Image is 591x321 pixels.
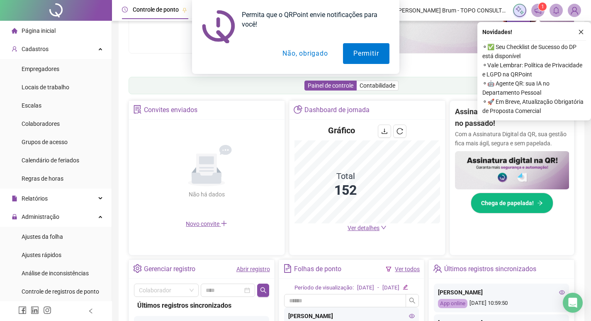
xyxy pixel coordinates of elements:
a: Ver todos [395,266,420,272]
button: Não, obrigado [272,43,338,64]
div: Período de visualização: [294,284,354,292]
span: Análise de inconsistências [22,270,89,277]
span: pie-chart [294,105,302,114]
div: Últimos registros sincronizados [137,300,266,311]
span: Administração [22,213,59,220]
span: team [433,264,442,273]
span: Controle de registros de ponto [22,288,99,295]
span: left [88,308,94,314]
span: search [409,297,416,304]
span: Calendário de feriados [22,157,79,164]
div: [DATE] [382,284,399,292]
div: Folhas de ponto [294,262,341,276]
span: ⚬ 🚀 Em Breve, Atualização Obrigatória de Proposta Comercial [482,97,586,115]
span: Grupos de acesso [22,139,68,145]
span: Ajustes da folha [22,233,63,240]
span: Ajustes rápidos [22,252,61,258]
span: edit [403,284,408,290]
div: [PERSON_NAME] [438,288,565,297]
span: lock [12,214,17,220]
h2: Assinar ponto na mão? Isso ficou no passado! [455,106,569,130]
h4: Gráfico [328,125,355,136]
div: App online [438,299,467,309]
span: facebook [18,306,27,314]
span: instagram [43,306,51,314]
span: download [381,128,388,135]
span: eye [409,313,415,319]
div: Open Intercom Messenger [563,293,583,313]
span: Regras de horas [22,175,63,182]
span: solution [133,105,142,114]
span: Ver detalhes [348,225,379,231]
span: Painel de controle [308,82,353,89]
a: Abrir registro [236,266,270,272]
div: Convites enviados [144,103,197,117]
span: Contabilidade [360,82,395,89]
div: [DATE] 10:59:50 [438,299,565,309]
span: file [12,196,17,201]
div: Gerenciar registro [144,262,195,276]
span: Colaboradores [22,120,60,127]
div: [PERSON_NAME] [288,311,415,321]
div: Dashboard de jornada [304,103,370,117]
span: plus [221,220,227,227]
span: linkedin [31,306,39,314]
span: Relatórios [22,195,48,202]
img: banner%2F02c71560-61a6-44d4-94b9-c8ab97240462.png [455,151,569,189]
div: - [377,284,379,292]
span: Escalas [22,102,41,109]
span: Chega de papelada! [481,198,534,208]
div: [DATE] [357,284,374,292]
div: Últimos registros sincronizados [444,262,536,276]
span: ⚬ 🤖 Agente QR: sua IA no Departamento Pessoal [482,79,586,97]
img: notification icon [202,10,235,43]
span: Novo convite [186,221,227,227]
a: Ver detalhes down [348,225,387,231]
span: Locais de trabalho [22,84,69,91]
span: arrow-right [537,200,543,206]
div: Permita que o QRPoint envie notificações para você! [235,10,389,29]
span: search [260,287,267,294]
button: Permitir [343,43,389,64]
button: Chega de papelada! [471,193,553,213]
span: file-text [283,264,292,273]
p: Com a Assinatura Digital da QR, sua gestão fica mais ágil, segura e sem papelada. [455,130,569,148]
span: eye [559,289,565,295]
span: down [381,225,387,230]
span: reload [396,128,403,135]
span: setting [133,264,142,273]
span: filter [386,266,392,272]
div: Não há dados [168,190,245,199]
